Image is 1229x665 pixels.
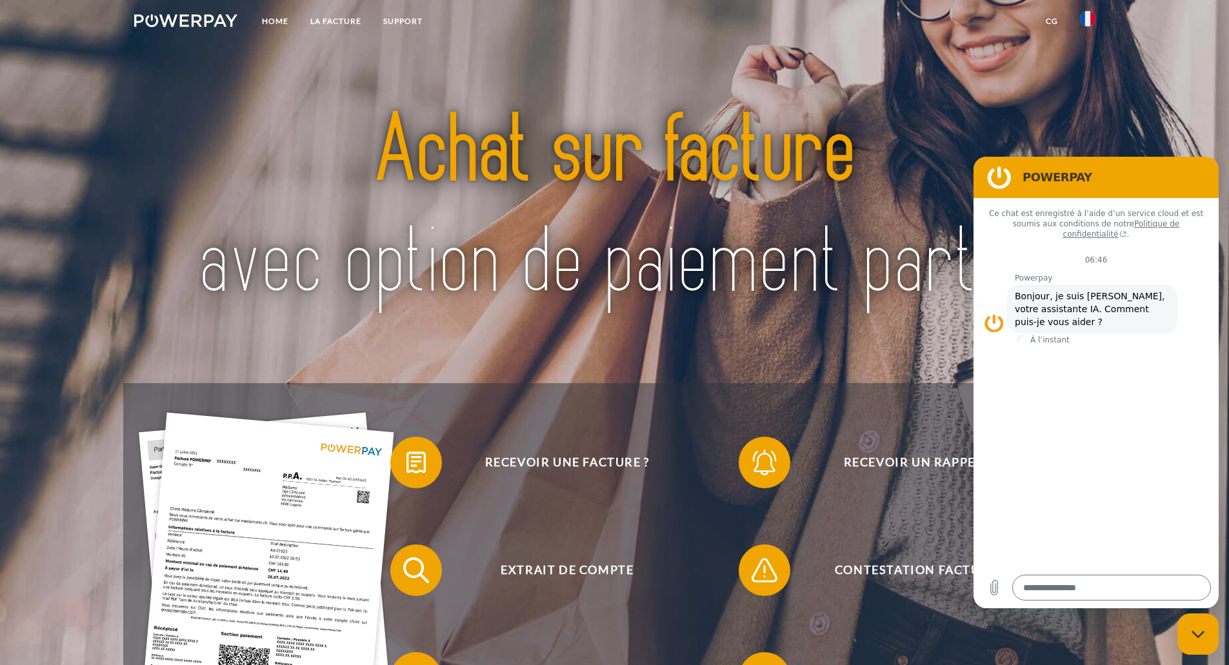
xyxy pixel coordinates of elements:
img: logo-powerpay-white.svg [134,14,238,27]
a: Support [372,10,434,33]
img: qb_warning.svg [748,554,781,586]
img: qb_bell.svg [748,446,781,479]
img: qb_search.svg [400,554,432,586]
button: Contestation Facture [739,544,1074,596]
a: Home [251,10,299,33]
iframe: Bouton de lancement de la fenêtre de messagerie, conversation en cours [1177,613,1219,655]
span: Recevoir une facture ? [409,437,725,488]
a: LA FACTURE [299,10,372,33]
iframe: Fenêtre de messagerie [974,157,1219,608]
span: Contestation Facture [757,544,1074,596]
span: Extrait de compte [409,544,725,596]
a: CG [1035,10,1069,33]
button: Recevoir une facture ? [390,437,726,488]
img: qb_bill.svg [400,446,432,479]
img: title-powerpay_fr.svg [181,66,1048,349]
span: Recevoir un rappel? [757,437,1074,488]
img: fr [1080,11,1095,26]
button: Recevoir un rappel? [739,437,1074,488]
button: Extrait de compte [390,544,726,596]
